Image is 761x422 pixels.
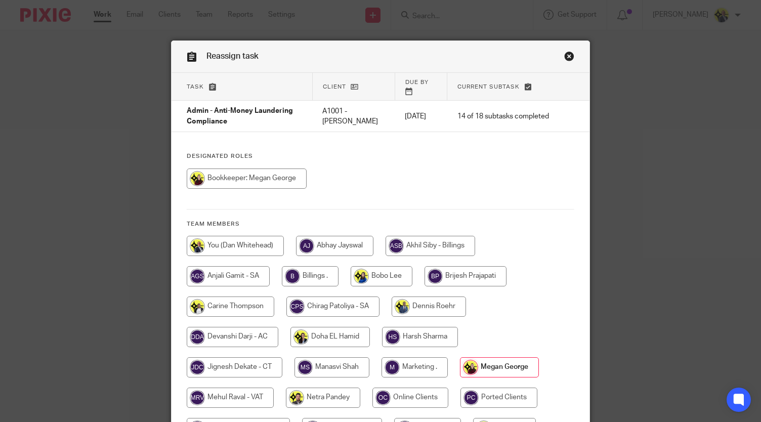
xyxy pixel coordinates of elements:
[447,101,559,132] td: 14 of 18 subtasks completed
[405,79,429,85] span: Due by
[206,52,259,60] span: Reassign task
[187,84,204,90] span: Task
[187,152,574,160] h4: Designated Roles
[457,84,520,90] span: Current subtask
[187,108,293,125] span: Admin - Anti-Money Laundering Compliance
[322,106,385,127] p: A1001 - [PERSON_NAME]
[564,51,574,65] a: Close this dialog window
[323,84,346,90] span: Client
[405,111,437,121] p: [DATE]
[187,220,574,228] h4: Team members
